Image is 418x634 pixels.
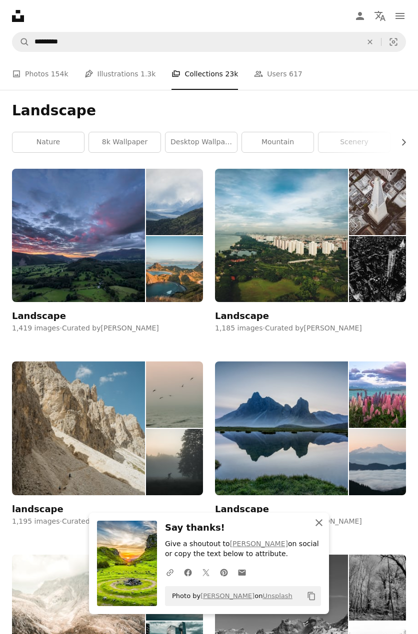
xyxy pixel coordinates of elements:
[390,6,410,26] button: Menu
[200,592,254,600] a: [PERSON_NAME]
[12,102,406,120] h1: Landscape
[215,562,233,582] a: Share on Pinterest
[349,361,406,428] img: photo-1734375181552-cfa83d404033
[289,68,302,79] span: 617
[349,429,406,495] img: photo-1726333629906-9a52575d4b78
[381,32,405,51] button: Visual search
[215,323,406,333] div: 1,185 images · Curated by [PERSON_NAME]
[12,361,203,514] a: landscape
[84,58,156,90] a: Illustrations 1.3k
[242,132,313,152] a: mountain
[12,517,203,527] div: 1,195 images · Curated by [PERSON_NAME]
[394,132,406,152] button: scroll list to the right
[349,555,406,621] img: photo-1752522197642-d5f70bab408b
[89,132,160,152] a: 8k wallpaper
[318,132,390,152] a: scenery
[140,68,155,79] span: 1.3k
[12,58,68,90] a: Photos 154k
[230,540,288,548] a: [PERSON_NAME]
[233,562,251,582] a: Share over email
[165,132,237,152] a: desktop wallpaper
[12,32,29,51] button: Search Unsplash
[179,562,197,582] a: Share on Facebook
[12,32,406,52] form: Find visuals sitewide
[12,361,145,495] img: photo-1726519451119-cc2dd9fdb933
[370,6,390,26] button: Language
[146,236,203,303] img: photo-1571366343168-631c5bcca7a4
[12,503,63,515] div: landscape
[349,236,406,303] img: photo-1560164208-251de3cea2d8
[12,169,145,302] img: photo-1503694109434-7aa254d5a2dc
[146,169,203,235] img: photo-1465311530779-5241f5a29892
[215,169,406,321] a: Landscape
[197,562,215,582] a: Share on Twitter
[262,592,292,600] a: Unsplash
[359,32,381,51] button: Clear
[215,169,348,302] img: photo-1599620596595-8a1ba4cda17d
[215,361,348,495] img: photo-1750779940698-f24b28d76fd9
[146,361,203,428] img: photo-1757482270431-a17f90bad2ce
[12,10,24,22] a: Home — Unsplash
[167,588,292,604] span: Photo by on
[303,588,320,605] button: Copy to clipboard
[215,361,406,514] a: Landscape
[51,68,68,79] span: 154k
[254,58,302,90] a: Users 617
[12,132,84,152] a: nature
[215,310,269,322] div: Landscape
[215,503,269,515] div: Landscape
[12,169,203,321] a: Landscape
[146,429,203,495] img: photo-1757659444738-d8173d9d7c62
[12,310,66,322] div: Landscape
[12,323,203,333] div: 1,419 images · Curated by [PERSON_NAME]
[165,539,321,559] p: Give a shoutout to on social or copy the text below to attribute.
[350,6,370,26] a: Log in / Sign up
[349,169,406,235] img: photo-1557780227-de2ea45e40d5
[165,521,321,535] h3: Say thanks!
